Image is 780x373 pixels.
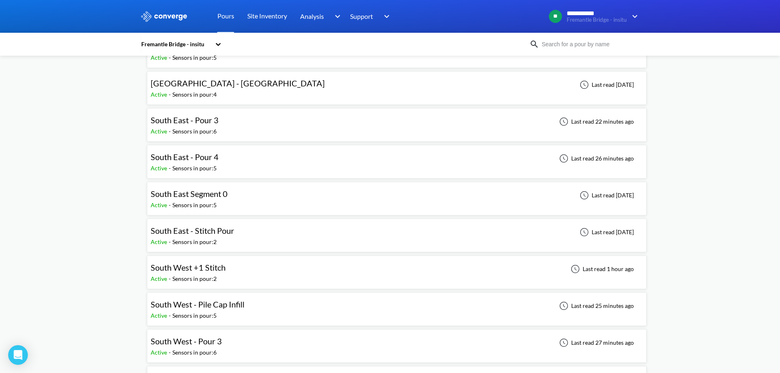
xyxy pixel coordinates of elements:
span: - [169,349,172,356]
input: Search for a pour by name [539,40,638,49]
a: South East - Pour 3Active-Sensors in pour:6Last read 22 minutes ago [147,118,647,124]
span: South West +1 Stitch [151,262,226,272]
a: South East - Stitch PourActive-Sensors in pour:2Last read [DATE] [147,228,647,235]
span: Active [151,165,169,172]
a: [GEOGRAPHIC_DATA] - [GEOGRAPHIC_DATA]Active-Sensors in pour:4Last read [DATE] [147,81,647,88]
img: downArrow.svg [627,11,640,21]
a: South East - Pour 4Active-Sensors in pour:5Last read 26 minutes ago [147,154,647,161]
span: South East - Stitch Pour [151,226,234,235]
span: - [169,91,172,98]
a: South West - Pour 3Active-Sensors in pour:6Last read 27 minutes ago [147,339,647,346]
div: Sensors in pour: 5 [172,311,217,320]
div: Last read [DATE] [575,80,636,90]
div: Open Intercom Messenger [8,345,28,365]
div: Sensors in pour: 4 [172,90,217,99]
span: Active [151,128,169,135]
span: Active [151,54,169,61]
div: Sensors in pour: 5 [172,53,217,62]
span: - [169,275,172,282]
span: Active [151,238,169,245]
span: Active [151,349,169,356]
span: South East Segment 0 [151,189,228,199]
span: - [169,54,172,61]
a: South West - Pile Cap InfillActive-Sensors in pour:5Last read 25 minutes ago [147,302,647,309]
div: Sensors in pour: 5 [172,201,217,210]
span: South East - Pour 4 [151,152,219,162]
a: South East Segment 0Active-Sensors in pour:5Last read [DATE] [147,191,647,198]
div: Sensors in pour: 6 [172,127,217,136]
img: downArrow.svg [379,11,392,21]
div: Last read [DATE] [575,227,636,237]
img: downArrow.svg [329,11,342,21]
span: - [169,201,172,208]
span: Analysis [300,11,324,21]
span: Active [151,312,169,319]
img: logo_ewhite.svg [140,11,188,22]
span: - [169,238,172,245]
div: Last read 25 minutes ago [555,301,636,311]
span: Active [151,275,169,282]
div: Sensors in pour: 2 [172,274,217,283]
span: - [169,165,172,172]
span: - [169,312,172,319]
a: South West +1 StitchActive-Sensors in pour:2Last read 1 hour ago [147,265,647,272]
span: Support [350,11,373,21]
div: Last read [DATE] [575,190,636,200]
div: Sensors in pour: 6 [172,348,217,357]
span: South West - Pour 3 [151,336,222,346]
div: Last read 22 minutes ago [555,117,636,127]
div: Fremantle Bridge - insitu [140,40,211,49]
span: [GEOGRAPHIC_DATA] - [GEOGRAPHIC_DATA] [151,78,325,88]
span: Active [151,201,169,208]
span: - [169,128,172,135]
span: South West - Pile Cap Infill [151,299,244,309]
div: Last read 27 minutes ago [555,338,636,348]
div: Last read 1 hour ago [566,264,636,274]
span: Active [151,91,169,98]
div: Last read 26 minutes ago [555,154,636,163]
div: Sensors in pour: 5 [172,164,217,173]
div: Sensors in pour: 2 [172,237,217,246]
img: icon-search.svg [529,39,539,49]
span: Fremantle Bridge - insitu [567,17,627,23]
span: South East - Pour 3 [151,115,219,125]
